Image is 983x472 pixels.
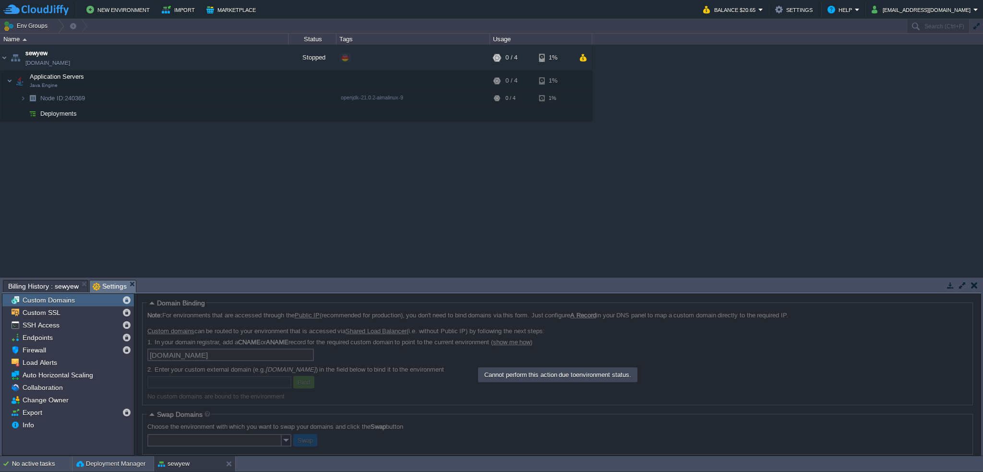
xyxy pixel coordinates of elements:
a: Load Alerts [21,358,59,367]
a: Application ServersJava Engine [29,73,85,80]
div: 1% [539,71,570,90]
div: 0 / 4 [505,45,517,71]
img: AMDAwAAAACH5BAEAAAAALAAAAAABAAEAAAICRAEAOw== [7,71,12,90]
button: [EMAIL_ADDRESS][DOMAIN_NAME] [872,4,973,15]
img: AMDAwAAAACH5BAEAAAAALAAAAAABAAEAAAICRAEAOw== [26,91,39,106]
a: Custom Domains [21,296,76,304]
span: Billing History : sewyew [8,280,79,292]
button: Balance $20.65 [703,4,758,15]
div: Name [1,34,288,45]
img: CloudJiffy [3,4,69,16]
button: Env Groups [3,19,51,33]
span: Node ID: [40,95,65,102]
a: Info [21,421,36,429]
a: Collaboration [21,383,64,392]
span: Application Servers [29,73,85,81]
img: AMDAwAAAACH5BAEAAAAALAAAAAABAAEAAAICRAEAOw== [20,91,26,106]
button: Settings [775,4,815,15]
div: Cannot perform this action due to environment status. [479,368,636,381]
img: AMDAwAAAACH5BAEAAAAALAAAAAABAAEAAAICRAEAOw== [0,45,8,71]
a: Auto Horizontal Scaling [21,371,95,379]
img: AMDAwAAAACH5BAEAAAAALAAAAAABAAEAAAICRAEAOw== [26,106,39,121]
span: openjdk-21.0.2-almalinux-9 [341,95,403,100]
div: 1% [539,91,570,106]
button: Import [162,4,198,15]
button: sewyew [158,459,190,469]
div: 0 / 4 [505,71,517,90]
a: SSH Access [21,321,61,329]
img: AMDAwAAAACH5BAEAAAAALAAAAAABAAEAAAICRAEAOw== [20,106,26,121]
button: Deployment Manager [76,459,145,469]
a: sewyew [25,48,48,58]
button: Marketplace [206,4,259,15]
div: Tags [337,34,490,45]
img: AMDAwAAAACH5BAEAAAAALAAAAAABAAEAAAICRAEAOw== [9,45,22,71]
span: 240369 [39,94,86,102]
div: Usage [491,34,592,45]
div: Status [289,34,336,45]
button: Help [827,4,855,15]
div: 0 / 4 [505,91,515,106]
a: Change Owner [21,396,70,404]
span: Java Engine [30,83,58,88]
img: AMDAwAAAACH5BAEAAAAALAAAAAABAAEAAAICRAEAOw== [23,38,27,41]
a: Deployments [39,109,78,118]
a: Node ID:240369 [39,94,86,102]
div: No active tasks [12,456,72,472]
a: Export [21,408,44,417]
a: Custom SSL [21,308,62,317]
a: Endpoints [21,333,54,342]
img: AMDAwAAAACH5BAEAAAAALAAAAAABAAEAAAICRAEAOw== [13,71,26,90]
div: Stopped [288,45,336,71]
button: New Environment [86,4,153,15]
a: [DOMAIN_NAME] [25,58,70,68]
span: Settings [93,280,127,292]
iframe: chat widget [943,434,973,462]
a: Firewall [21,346,48,354]
div: 1% [539,45,570,71]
